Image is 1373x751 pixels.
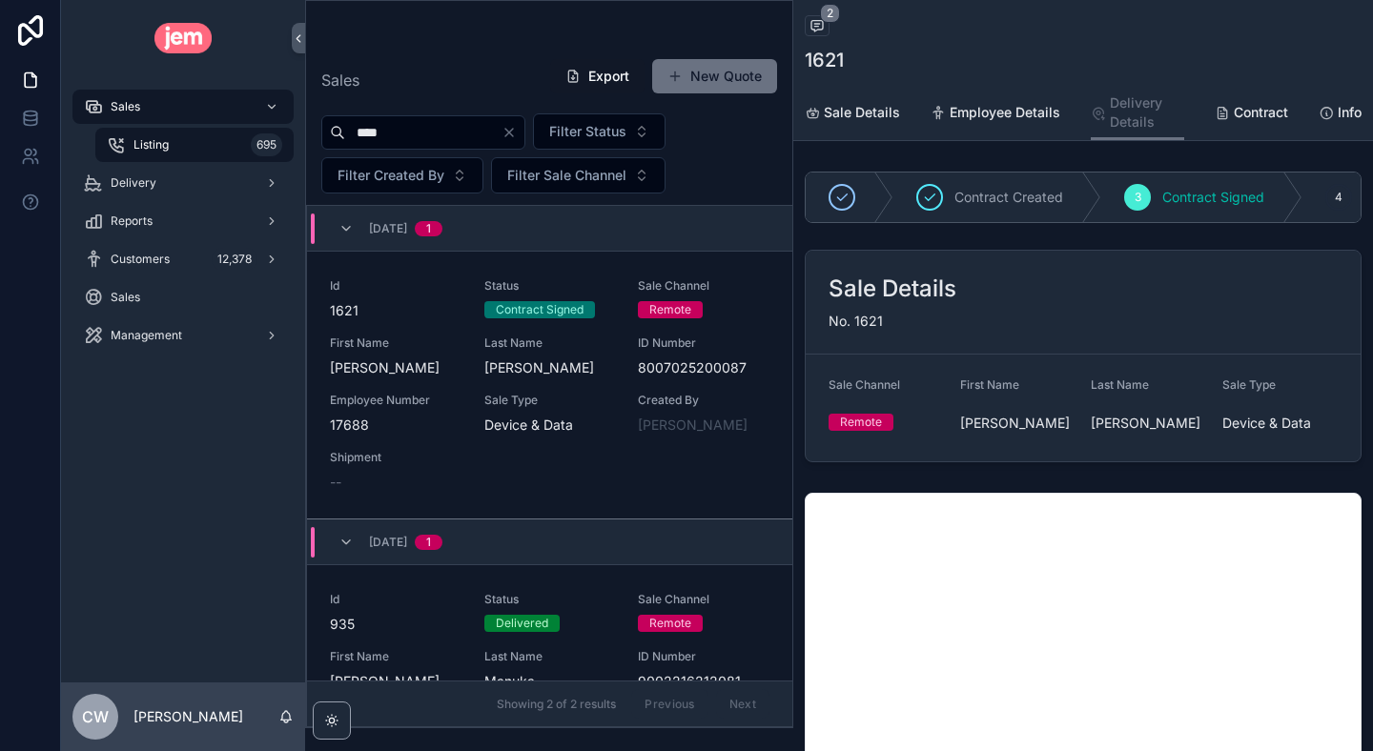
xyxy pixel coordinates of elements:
a: Management [72,318,294,353]
span: 17688 [330,416,461,435]
button: Export [550,59,645,93]
span: [PERSON_NAME] [960,414,1076,433]
a: Contract [1215,95,1288,133]
span: Sale Details [824,103,900,122]
span: Customers [111,252,170,267]
button: Clear [502,125,524,140]
div: Contract Signed [496,301,584,318]
span: Contract Created [954,188,1063,207]
span: Sales [321,69,359,91]
div: Delivered [496,615,548,632]
span: Device & Data [1222,414,1339,433]
span: First Name [330,335,461,351]
h1: 1621 [805,47,844,73]
span: First Name [330,649,461,664]
span: Status [484,278,616,294]
span: 935 [330,615,461,634]
div: 1 [426,535,431,550]
span: Id [330,278,461,294]
span: 1621 [330,301,461,320]
span: Sale Channel [638,592,769,607]
a: Customers12,378 [72,242,294,276]
span: [DATE] [369,221,407,236]
div: scrollable content [61,76,305,377]
a: Employee Details [931,95,1060,133]
span: [DATE] [369,535,407,550]
span: ID Number [638,649,769,664]
a: Sales [72,90,294,124]
div: 695 [251,133,282,156]
button: Select Button [321,157,483,193]
span: Sale Channel [638,278,769,294]
span: Manuka [484,672,616,691]
span: [PERSON_NAME] [330,358,461,377]
a: Listing695 [95,128,294,162]
span: CW [82,705,109,728]
span: Last Name [1091,377,1149,392]
span: Contract Signed [1162,188,1264,207]
a: Delivery Details [1091,86,1184,141]
span: Employee Number [330,393,461,408]
span: Filter Status [549,122,626,141]
span: Showing 2 of 2 results [497,697,616,712]
span: 8007025200087 [638,358,769,377]
span: Management [111,328,182,343]
span: Last Name [484,335,616,351]
span: Device & Data [484,416,616,435]
a: Sales [72,280,294,315]
span: 2 [820,4,840,23]
span: Shipment [330,450,461,465]
span: Info [1338,103,1362,122]
span: Reports [111,213,153,229]
p: [PERSON_NAME] [133,707,243,726]
span: Sale Channel [829,377,900,392]
span: Status [484,592,616,607]
span: Created By [638,393,769,408]
span: [PERSON_NAME] [1091,414,1207,433]
div: 12,378 [212,248,257,271]
a: Info [1319,95,1362,133]
div: 1 [426,221,431,236]
span: [PERSON_NAME] [484,358,616,377]
a: Id1621StatusContract SignedSale ChannelRemoteFirst Name[PERSON_NAME]Last Name[PERSON_NAME]ID Numb... [307,252,792,519]
span: Last Name [484,649,616,664]
span: Sale Type [484,393,616,408]
a: Reports [72,204,294,238]
span: Sales [111,99,140,114]
span: Sales [111,290,140,305]
h2: Sale Details [829,274,956,304]
span: First Name [960,377,1019,392]
span: Delivery [111,175,156,191]
a: Delivery [72,166,294,200]
button: 2 [805,15,830,39]
a: [PERSON_NAME] [638,416,748,435]
span: Filter Created By [338,166,444,185]
div: Remote [649,301,691,318]
span: [PERSON_NAME] [330,672,461,691]
span: Contract [1234,103,1288,122]
button: Select Button [533,113,666,150]
span: Listing [133,137,169,152]
span: Employee Details [950,103,1060,122]
div: Remote [840,414,882,431]
span: ID Number [638,335,769,351]
span: 4 [1335,190,1342,205]
div: Remote [649,615,691,632]
span: -- [330,473,341,492]
span: Id [330,592,461,607]
span: Sale Type [1222,377,1276,392]
button: New Quote [652,59,777,93]
a: Sale Details [805,95,900,133]
img: App logo [154,23,213,53]
span: No. 1621 [829,313,883,329]
span: Filter Sale Channel [507,166,626,185]
button: Select Button [491,157,666,193]
span: Delivery Details [1110,93,1184,132]
span: 9002216212081 [638,672,769,691]
span: 3 [1135,190,1141,205]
